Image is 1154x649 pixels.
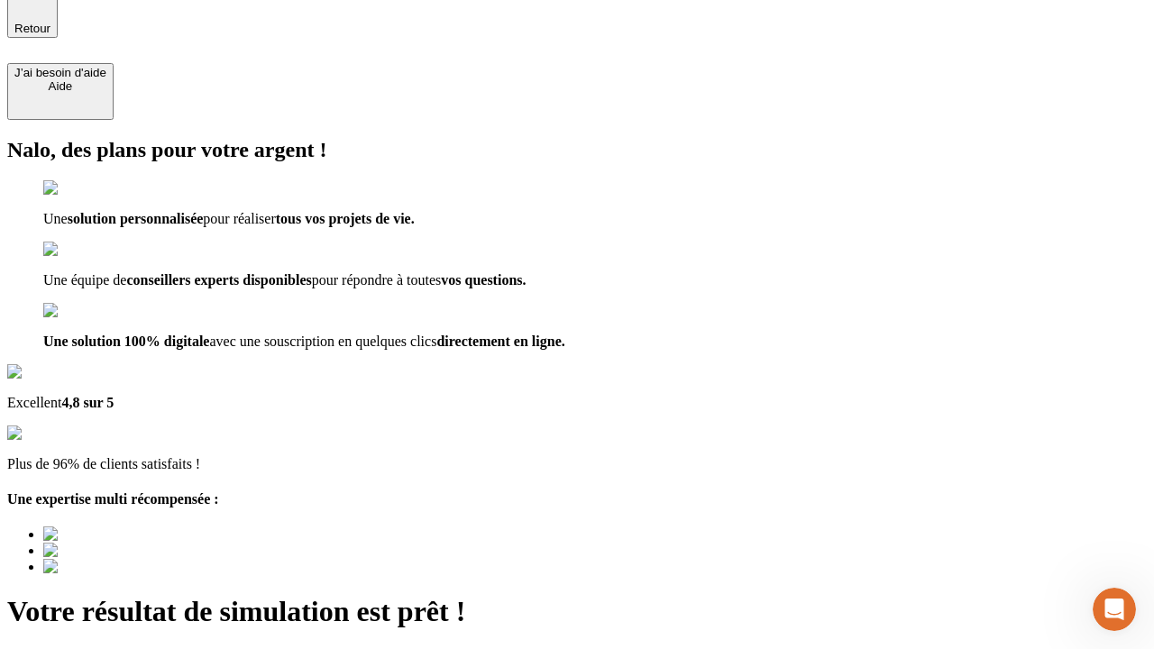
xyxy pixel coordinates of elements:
[7,395,61,410] span: Excellent
[14,22,50,35] span: Retour
[126,272,311,288] span: conseillers experts disponibles
[7,364,112,380] img: Google Review
[203,211,275,226] span: pour réaliser
[1093,588,1136,631] iframe: Intercom live chat
[441,272,526,288] span: vos questions.
[14,66,106,79] div: J’ai besoin d'aide
[7,425,96,442] img: reviews stars
[209,334,436,349] span: avec une souscription en quelques clics
[43,543,210,559] img: Best savings advice award
[7,138,1147,162] h2: Nalo, des plans pour votre argent !
[276,211,415,226] span: tous vos projets de vie.
[312,272,442,288] span: pour répondre à toutes
[68,211,204,226] span: solution personnalisée
[43,526,210,543] img: Best savings advice award
[43,334,209,349] span: Une solution 100% digitale
[14,79,106,93] div: Aide
[436,334,564,349] span: directement en ligne.
[7,456,1147,472] p: Plus de 96% de clients satisfaits !
[7,491,1147,507] h4: Une expertise multi récompensée :
[43,559,210,575] img: Best savings advice award
[43,303,121,319] img: checkmark
[7,595,1147,628] h1: Votre résultat de simulation est prêt !
[43,180,121,197] img: checkmark
[61,395,114,410] span: 4,8 sur 5
[7,63,114,120] button: J’ai besoin d'aideAide
[43,242,121,258] img: checkmark
[43,211,68,226] span: Une
[43,272,126,288] span: Une équipe de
